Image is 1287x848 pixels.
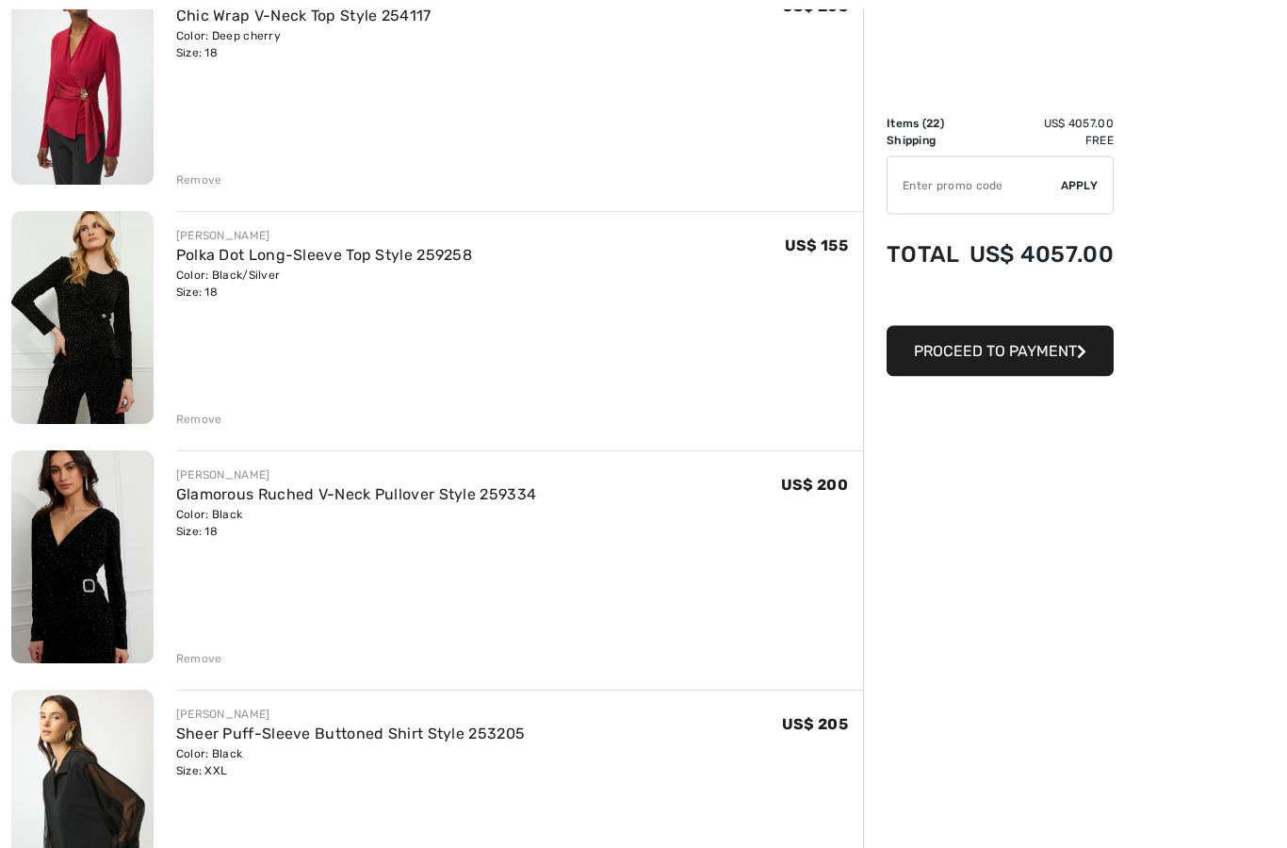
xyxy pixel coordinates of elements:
button: Proceed to Payment [887,326,1114,377]
td: Free [963,132,1114,149]
span: US$ 155 [785,237,848,255]
div: [PERSON_NAME] [176,228,472,245]
img: Glamorous Ruched V-Neck Pullover Style 259334 [11,451,154,664]
span: Proceed to Payment [914,342,1077,360]
a: Polka Dot Long-Sleeve Top Style 259258 [176,247,472,265]
div: [PERSON_NAME] [176,707,526,724]
td: US$ 4057.00 [963,115,1114,132]
td: Total [887,222,963,286]
span: 22 [926,117,940,130]
td: US$ 4057.00 [963,222,1114,286]
input: Promo code [888,157,1061,214]
a: Chic Wrap V-Neck Top Style 254117 [176,8,432,25]
div: Color: Deep cherry Size: 18 [176,28,432,62]
div: Color: Black Size: XXL [176,746,526,780]
div: Color: Black/Silver Size: 18 [176,268,472,302]
iframe: PayPal-paypal [887,286,1114,319]
div: [PERSON_NAME] [176,467,537,484]
div: Remove [176,651,222,668]
span: US$ 200 [781,477,848,495]
td: Shipping [887,132,963,149]
div: Remove [176,412,222,429]
img: Polka Dot Long-Sleeve Top Style 259258 [11,212,154,425]
a: Sheer Puff-Sleeve Buttoned Shirt Style 253205 [176,726,526,743]
td: Items ( ) [887,115,963,132]
a: Glamorous Ruched V-Neck Pullover Style 259334 [176,486,537,504]
div: Color: Black Size: 18 [176,507,537,541]
span: Apply [1061,177,1099,194]
span: US$ 205 [782,716,848,734]
div: Remove [176,172,222,189]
